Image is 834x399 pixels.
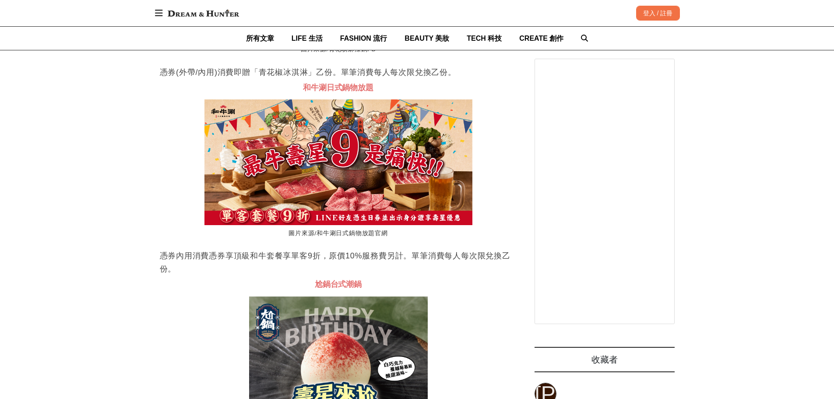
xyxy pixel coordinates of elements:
[246,27,274,50] a: 所有文章
[340,27,387,50] a: FASHION 流行
[405,27,449,50] a: BEAUTY 美妝
[467,27,502,50] a: TECH 科技
[204,99,472,225] img: 2025生日優惠餐廳，8月壽星優惠慶祝生日訂起來，當月壽星優惠&當日壽星免費一次看
[204,225,472,242] figcaption: 圖片來源/和牛涮日式鍋物放題官網
[246,35,274,42] span: 所有文章
[591,355,618,364] span: 收藏者
[303,83,373,92] span: 和牛涮日式鍋物放題
[292,35,323,42] span: LIFE 生活
[315,280,362,289] span: 尬鍋台式潮鍋
[340,35,387,42] span: FASHION 流行
[163,5,243,21] img: Dream & Hunter
[160,249,517,275] p: 憑券內用消費憑券享頂級和牛套餐享單客9折，原價10%服務費另計。單筆消費每人每次限兌換乙份。
[405,35,449,42] span: BEAUTY 美妝
[292,27,323,50] a: LIFE 生活
[636,6,680,21] div: 登入 / 註冊
[519,35,563,42] span: CREATE 創作
[467,35,502,42] span: TECH 科技
[519,27,563,50] a: CREATE 創作
[160,66,517,79] p: 憑券(外帶/內用)消費即贈「青花椒冰淇淋」乙份。單筆消費每人每次限兌換乙份。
